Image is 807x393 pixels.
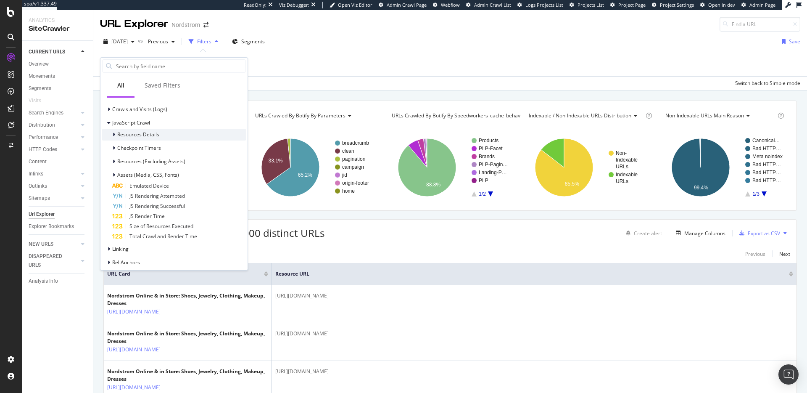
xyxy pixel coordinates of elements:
div: Next [779,250,790,258]
button: Export as CSV [736,226,780,240]
a: Projects List [570,2,604,8]
input: Find a URL [720,17,800,32]
a: Admin Crawl List [466,2,511,8]
div: Analysis Info [29,277,58,286]
span: JS Rendering Attempted [129,192,185,199]
div: Nordstrom Online & in Store: Shoes, Jewelry, Clothing, Makeup, Dresses [107,330,268,345]
span: Emulated Device [129,182,169,189]
a: Movements [29,72,87,81]
div: Previous [745,250,765,258]
text: jid [342,172,347,178]
div: Switch back to Simple mode [735,80,800,87]
div: Inlinks [29,170,43,178]
div: Performance [29,133,58,142]
span: URLs Crawled By Botify By parameters [255,112,345,119]
text: home [342,188,355,194]
button: Save [778,35,800,48]
div: Filters [197,38,211,45]
span: JS Rendering Successful [129,202,185,210]
text: URLs [616,178,628,184]
div: Visits [29,96,41,105]
button: Create alert [622,226,662,240]
text: Bad HTTP… [752,178,781,183]
text: origin-footer [342,180,369,186]
span: Logs Projects List [525,2,563,8]
span: Linking [112,245,129,252]
div: Nordstrom Online & in Store: Shoes, Jewelry, Clothing, Makeup, Dresses [107,292,268,307]
div: Nordstrom [171,21,200,29]
button: Previous [145,35,178,48]
div: Manage Columns [684,230,725,237]
text: Canonical… [752,138,780,143]
text: Brands [479,154,495,159]
a: Outlinks [29,182,79,191]
text: Bad HTTP… [752,170,781,175]
text: Indexable [616,172,638,178]
a: Explorer Bookmarks [29,222,87,231]
a: HTTP Codes [29,145,79,154]
a: Overview [29,60,87,69]
a: [URL][DOMAIN_NAME] [107,308,161,316]
div: A chart. [657,131,789,204]
span: Resources Details [117,131,159,138]
span: Admin Crawl List [474,2,511,8]
div: Nordstrom Online & in Store: Shoes, Jewelry, Clothing, Makeup, Dresses [107,368,268,383]
div: Export as CSV [748,230,780,237]
text: PLP-Pagin… [479,162,508,167]
div: Save [789,38,800,45]
span: Projects List [578,2,604,8]
div: SiteCrawler [29,24,86,34]
text: Meta noindex [752,154,783,159]
div: Outlinks [29,182,47,191]
div: Open Intercom Messenger [778,364,799,385]
svg: A chart. [247,131,379,204]
span: Indexable / Non-Indexable URLs distribution [529,112,631,119]
div: [URL][DOMAIN_NAME] [275,330,793,337]
input: Search by field name [115,60,245,72]
a: Visits [29,96,50,105]
span: Resource URL [275,270,776,278]
div: Explorer Bookmarks [29,222,74,231]
a: Inlinks [29,170,79,178]
a: Logs Projects List [517,2,563,8]
div: A chart. [384,131,515,204]
div: URL Explorer [100,17,168,31]
a: Project Settings [652,2,694,8]
text: 1/3 [753,191,760,197]
a: Webflow [433,2,460,8]
text: breadcrumb [342,140,369,146]
a: Open Viz Editor [330,2,372,8]
div: arrow-right-arrow-left [203,22,208,28]
h4: Non-Indexable URLs Main Reason [664,109,776,122]
span: Project Page [618,2,646,8]
text: Bad HTTP… [752,162,781,167]
div: Url Explorer [29,210,55,219]
a: Search Engines [29,109,79,117]
text: PLP-Facet [479,146,503,151]
span: Non-Indexable URLs Main Reason [665,112,744,119]
div: Sitemaps [29,194,50,203]
text: campaign [342,164,364,170]
a: Content [29,157,87,166]
span: Crawls and Visits (Logs) [112,106,167,113]
div: HTTP Codes [29,145,57,154]
a: Analysis Info [29,277,87,286]
span: Project Settings [660,2,694,8]
span: JS Render Time [129,212,165,220]
span: URL Card [107,270,262,278]
span: URLs Crawled By Botify By speedworkers_cache_behaviors [392,112,529,119]
text: 85.5% [565,181,579,187]
a: [URL][DOMAIN_NAME] [107,345,161,354]
div: Analytics [29,17,86,24]
span: Webflow [441,2,460,8]
span: Assets (Media, CSS, Fonts) [117,171,179,178]
a: Open in dev [700,2,735,8]
a: NEW URLS [29,240,79,249]
div: Overview [29,60,49,69]
text: Products [479,138,498,143]
button: Next [779,249,790,259]
text: Indexable [616,157,638,163]
h4: Indexable / Non-Indexable URLs Distribution [527,109,644,122]
span: vs [138,37,145,44]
